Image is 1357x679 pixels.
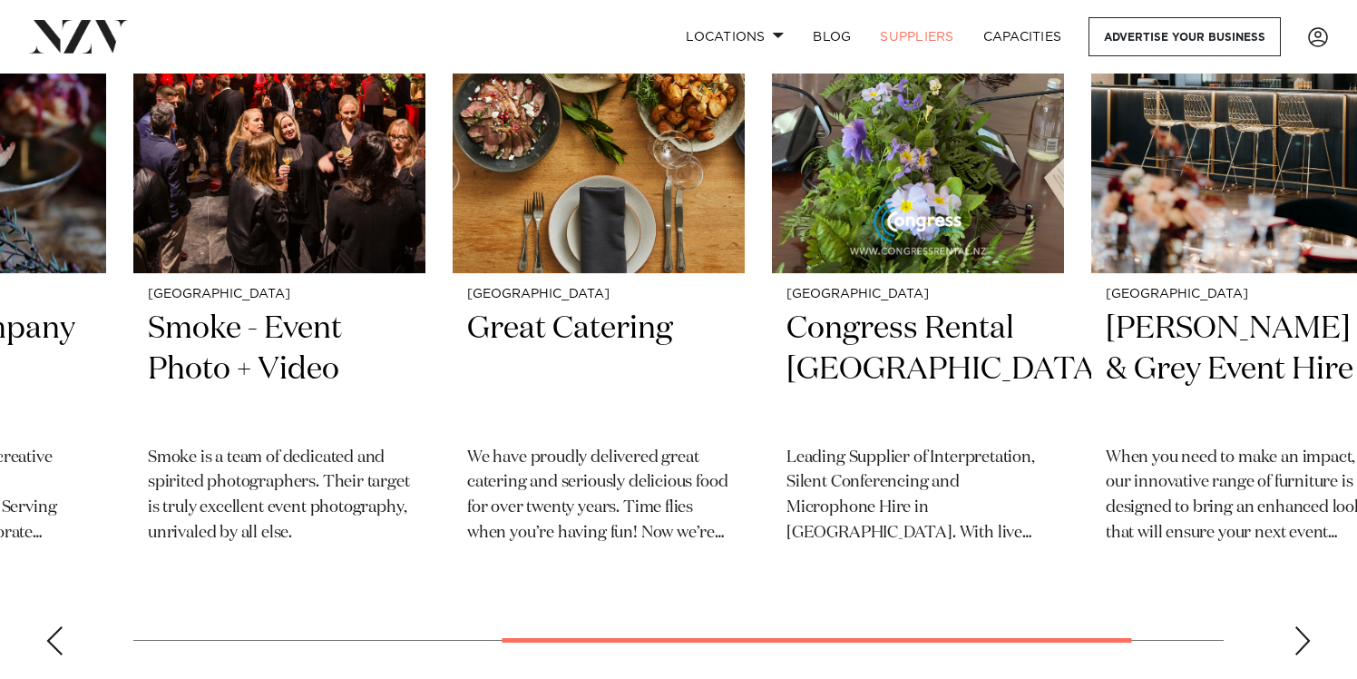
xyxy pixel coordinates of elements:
[798,17,865,56] a: BLOG
[467,309,730,431] h2: Great Catering
[467,446,730,547] p: We have proudly delivered great catering and seriously delicious food for over twenty years. Time...
[148,446,411,547] p: Smoke is a team of dedicated and spirited photographers. Their target is truly excellent event ph...
[29,20,128,53] img: nzv-logo.png
[786,309,1049,431] h2: Congress Rental [GEOGRAPHIC_DATA]
[969,17,1077,56] a: Capacities
[786,446,1049,547] p: Leading Supplier of Interpretation, Silent Conferencing and Microphone Hire in [GEOGRAPHIC_DATA]....
[148,309,411,431] h2: Smoke - Event Photo + Video
[467,288,730,301] small: [GEOGRAPHIC_DATA]
[148,288,411,301] small: [GEOGRAPHIC_DATA]
[1089,17,1281,56] a: Advertise your business
[786,288,1049,301] small: [GEOGRAPHIC_DATA]
[671,17,798,56] a: Locations
[865,17,968,56] a: SUPPLIERS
